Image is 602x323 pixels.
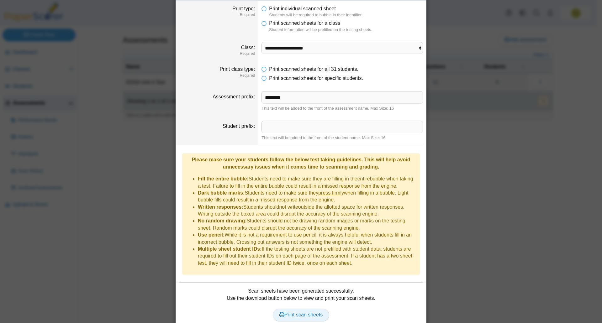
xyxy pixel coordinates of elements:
u: entire [357,176,370,181]
li: While it is not a requirement to use pencil, it is always helpful when students fill in an incorr... [198,232,417,246]
dfn: Required [179,12,255,18]
li: Students need to make sure they when filling in a bubble. Light bubble fills could result in a mi... [198,190,417,204]
b: Please make sure your students follow the below test taking guidelines. This will help avoid unne... [192,157,410,169]
div: This text will be added to the front of the assessment name. Max Size: 16 [261,106,423,111]
b: Dark bubble marks: [198,190,245,195]
u: press firmly [318,190,344,195]
span: Print scanned sheets for all 31 students. [269,66,358,72]
b: Fill the entire bubble: [198,176,249,181]
li: Students need to make sure they are filling in the bubble when taking a test. Failure to fill in ... [198,175,417,190]
span: Print scan sheets [279,312,323,317]
label: Print class type [219,66,255,72]
b: Multiple sheet student IDs: [198,246,262,252]
label: Class [241,45,255,50]
li: If the testing sheets are not prefilled with student data, students are required to fill out thei... [198,246,417,267]
li: Students should not be drawing random images or marks on the testing sheet. Random marks could di... [198,217,417,232]
label: Assessment prefix [213,94,255,99]
b: Use pencil: [198,232,224,237]
span: Print individual scanned sheet [269,6,336,11]
a: Print scan sheets [273,309,330,321]
b: Written responses: [198,204,243,210]
div: This text will be added to the front of the student name. Max Size: 16 [261,135,423,141]
dfn: Students will be required to bubble in their identifier. [269,12,423,18]
dfn: Required [179,73,255,78]
span: Print scanned sheets for specific students. [269,76,363,81]
li: Students should outside the allotted space for written responses. Writing outside the boxed area ... [198,204,417,218]
dfn: Required [179,51,255,56]
b: No random drawing: [198,218,247,223]
dfn: Student information will be prefilled on the testing sheets. [269,27,423,33]
label: Student prefix [223,123,255,129]
u: not write [279,204,298,210]
label: Print type [232,6,255,11]
span: Print scanned sheets for a class [269,20,340,26]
